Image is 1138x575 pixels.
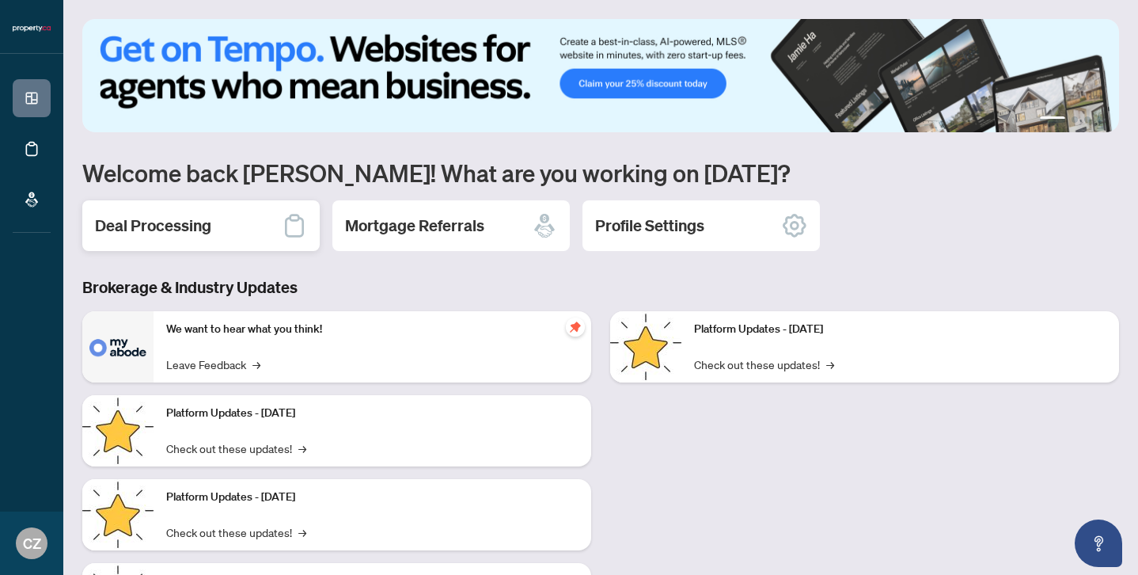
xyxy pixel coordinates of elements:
p: Platform Updates - [DATE] [694,321,1106,338]
button: Open asap [1075,520,1122,567]
p: We want to hear what you think! [166,321,578,338]
h3: Brokerage & Industry Updates [82,276,1119,299]
span: pushpin [566,318,585,337]
button: 4 [1097,116,1103,123]
a: Check out these updates!→ [166,524,306,541]
img: Platform Updates - July 21, 2025 [82,479,154,550]
img: logo [13,24,51,33]
span: → [252,356,260,373]
img: Platform Updates - September 16, 2025 [82,395,154,466]
span: → [298,524,306,541]
h1: Welcome back [PERSON_NAME]! What are you working on [DATE]? [82,158,1119,188]
p: Platform Updates - [DATE] [166,405,578,422]
h2: Profile Settings [595,215,704,237]
button: 3 [1084,116,1091,123]
p: Platform Updates - [DATE] [166,489,578,506]
span: → [298,440,306,457]
a: Leave Feedback→ [166,356,260,373]
a: Check out these updates!→ [694,356,834,373]
span: CZ [23,532,41,554]
img: Slide 0 [82,19,1119,132]
img: Platform Updates - June 23, 2025 [610,311,681,383]
img: We want to hear what you think! [82,311,154,383]
a: Check out these updates!→ [166,440,306,457]
h2: Mortgage Referrals [345,215,484,237]
button: 2 [1072,116,1078,123]
span: → [826,356,834,373]
h2: Deal Processing [95,215,211,237]
button: 1 [1040,116,1065,123]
